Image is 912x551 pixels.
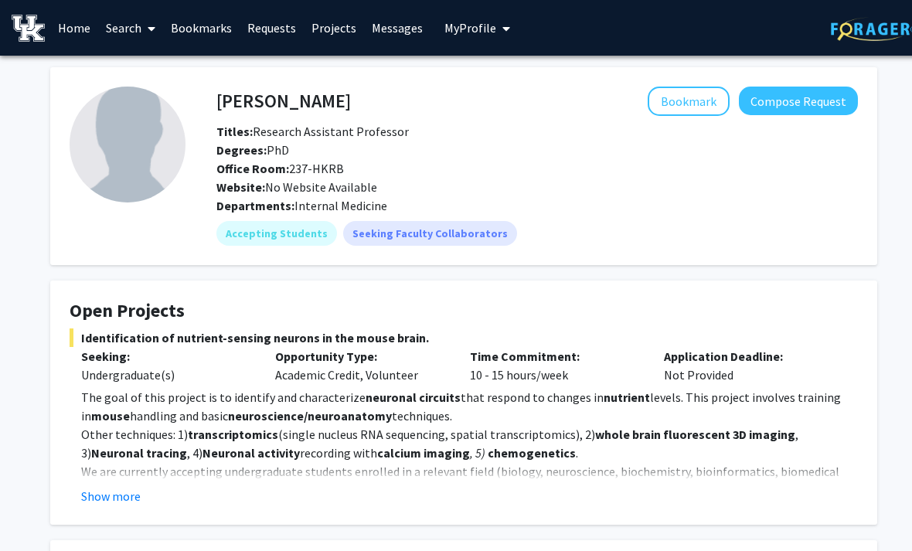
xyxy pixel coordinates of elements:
[81,347,252,366] p: Seeking:
[444,20,496,36] span: My Profile
[377,445,470,461] strong: calcium imaging
[50,1,98,55] a: Home
[216,87,351,115] h4: [PERSON_NAME]
[216,124,253,139] b: Titles:
[70,87,185,202] img: Profile Picture
[91,445,187,461] strong: Neuronal tracing
[364,1,430,55] a: Messages
[12,15,45,42] img: University of Kentucky Logo
[604,389,650,405] strong: nutrient
[91,408,130,423] strong: mouse
[216,179,265,195] b: Website:
[98,1,163,55] a: Search
[216,221,337,246] mat-chip: Accepting Students
[485,445,576,461] strong: chemogenetics
[216,142,267,158] b: Degrees:
[202,445,300,461] strong: Neuronal activity
[81,487,141,505] button: Show more
[343,221,517,246] mat-chip: Seeking Faculty Collaborators
[81,425,858,462] p: Other techniques: 1) (single nucleus RNA sequencing, spatial transcriptomics), 2) , 3) , 4) recor...
[12,481,66,539] iframe: Chat
[81,388,858,425] p: The goal of this project is to identify and characterize that respond to changes in levels. This ...
[275,347,446,366] p: Opportunity Type:
[216,179,377,195] span: No Website Available
[470,347,641,366] p: Time Commitment:
[70,300,858,322] h4: Open Projects
[70,328,858,347] span: Identification of nutrient-sensing neurons in the mouse brain.
[652,347,846,384] div: Not Provided
[739,87,858,115] button: Compose Request to Ioannis Papazoglou
[304,1,364,55] a: Projects
[264,347,458,384] div: Academic Credit, Volunteer
[458,347,652,384] div: 10 - 15 hours/week
[595,427,795,442] strong: whole brain fluorescent 3D imaging
[470,445,485,461] em: , 5)
[648,87,730,116] button: Add Ioannis Papazoglou to Bookmarks
[216,161,289,176] b: Office Room:
[216,142,289,158] span: PhD
[216,161,344,176] span: 237-HKRB
[294,198,387,213] span: Internal Medicine
[664,347,835,366] p: Application Deadline:
[81,366,252,384] div: Undergraduate(s)
[240,1,304,55] a: Requests
[216,124,409,139] span: Research Assistant Professor
[366,389,461,405] strong: neuronal circuits
[163,1,240,55] a: Bookmarks
[188,427,278,442] strong: transcriptomics
[216,198,294,213] b: Departments:
[228,408,392,423] strong: neuroscience/neuroanatomy
[81,462,858,499] p: We are currently accepting undergraduate students enrolled in a relevant field (biology, neurosci...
